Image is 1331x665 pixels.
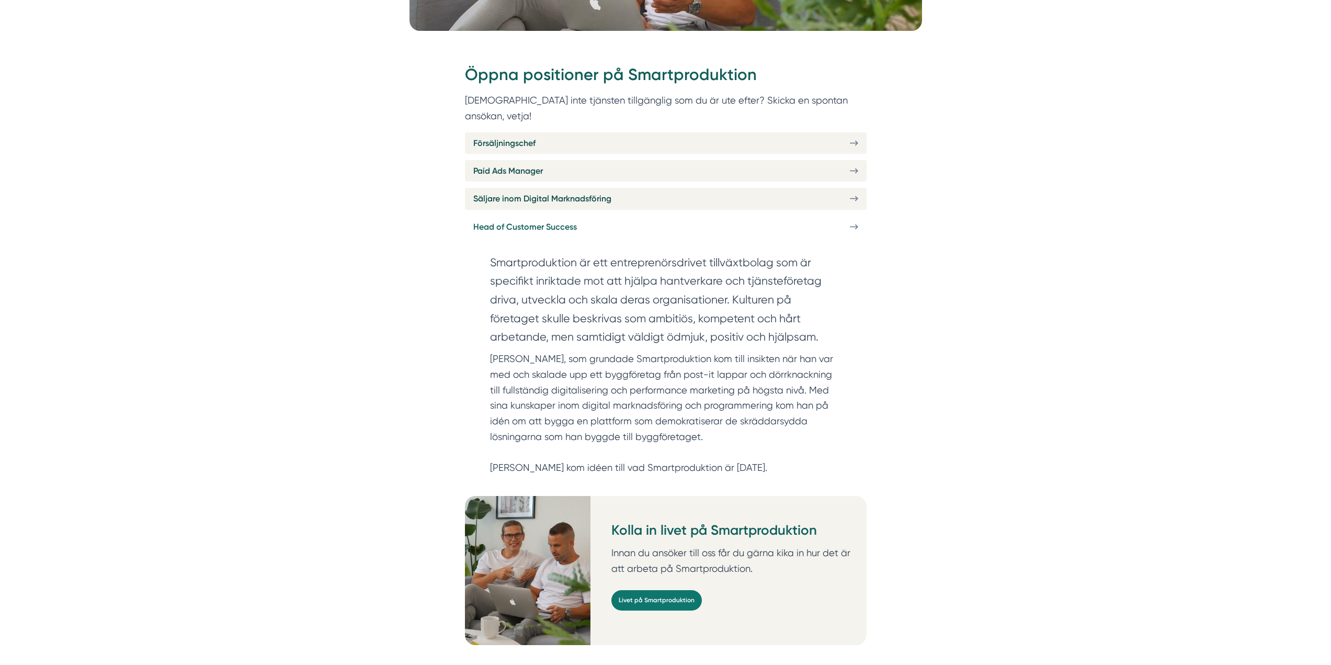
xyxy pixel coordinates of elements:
p: [DEMOGRAPHIC_DATA] inte tjänsten tillgänglig som du är ute efter? Skicka en spontan ansökan, vetja! [465,93,867,123]
img: Personal på Smartproduktion [465,496,590,645]
p: [PERSON_NAME], som grundade Smartproduktion kom till insikten när han var med och skalade upp ett... [490,351,841,476]
h2: Öppna positioner på Smartproduktion [465,63,867,93]
a: Paid Ads Manager [465,160,867,182]
a: Livet på Smartproduktion [611,590,702,611]
section: Smartproduktion är ett entreprenörsdrivet tillväxtbolag som är specifikt inriktade mot att hjälpa... [490,253,841,352]
a: Head of Customer Success [465,216,867,238]
span: Paid Ads Manager [473,164,543,177]
span: Head of Customer Success [473,220,577,233]
a: Säljare inom Digital Marknadsföring [465,188,867,209]
h3: Kolla in livet på Smartproduktion [611,521,858,545]
p: Innan du ansöker till oss får du gärna kika in hur det är att arbeta på Smartproduktion. [611,545,858,576]
span: Säljare inom Digital Marknadsföring [473,192,611,205]
a: Försäljningschef [465,132,867,154]
span: Försäljningschef [473,137,536,150]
